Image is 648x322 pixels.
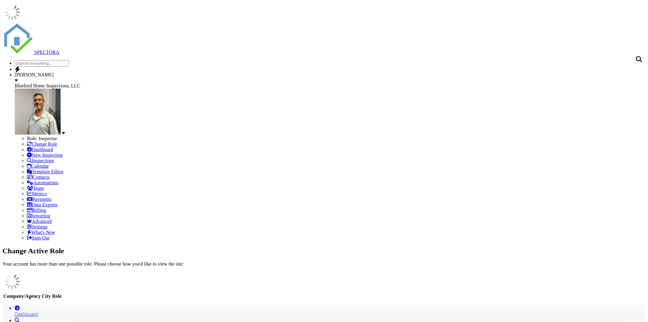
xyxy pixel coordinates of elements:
th: Role [52,293,62,299]
div: [PERSON_NAME] [15,72,646,78]
a: What's New [27,230,55,235]
img: loading-93afd81d04378562ca97960a6d0abf470c8f8241ccf6a1b4da771bf876922d1b.gif [2,272,22,291]
input: Search everything... [15,60,69,67]
a: Payments [27,197,51,202]
h2: Change Active Role [2,247,646,255]
a: Contacts [27,174,50,180]
a: Metrics [27,191,47,196]
img: profile_2.jpg [15,89,61,135]
a: Advanced [27,219,52,224]
img: The Best Home Inspection Software - Spectora [2,23,33,54]
a: SPECTORA [2,50,59,55]
a: Calendar [27,163,49,169]
span: Role: Inspector [27,136,57,141]
a: New Inspection [27,152,63,158]
p: Your account has more than one possible role. Please choose how you'd like to view the site: [2,261,646,267]
a: Billing [27,208,46,213]
a: Data Exports [27,202,58,207]
img: loading-93afd81d04378562ca97960a6d0abf470c8f8241ccf6a1b4da771bf876922d1b.gif [2,2,22,22]
a: Reporting [27,213,50,218]
a: Dashboard [27,147,53,152]
a: Settings [27,224,48,229]
div: Dashboard [15,311,646,317]
a: Team [27,186,44,191]
div: Bluebird Home Inspections, LLC [15,83,646,89]
th: Company/Agency [3,293,41,299]
a: Sign Out [27,235,49,240]
a: Automations [27,180,58,185]
a: Template Editor [27,169,63,174]
a: Dashboard [15,305,646,317]
span: SPECTORA [34,50,59,55]
a: Inspections [27,158,54,163]
a: Change Role [27,141,57,147]
th: City [42,293,51,299]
